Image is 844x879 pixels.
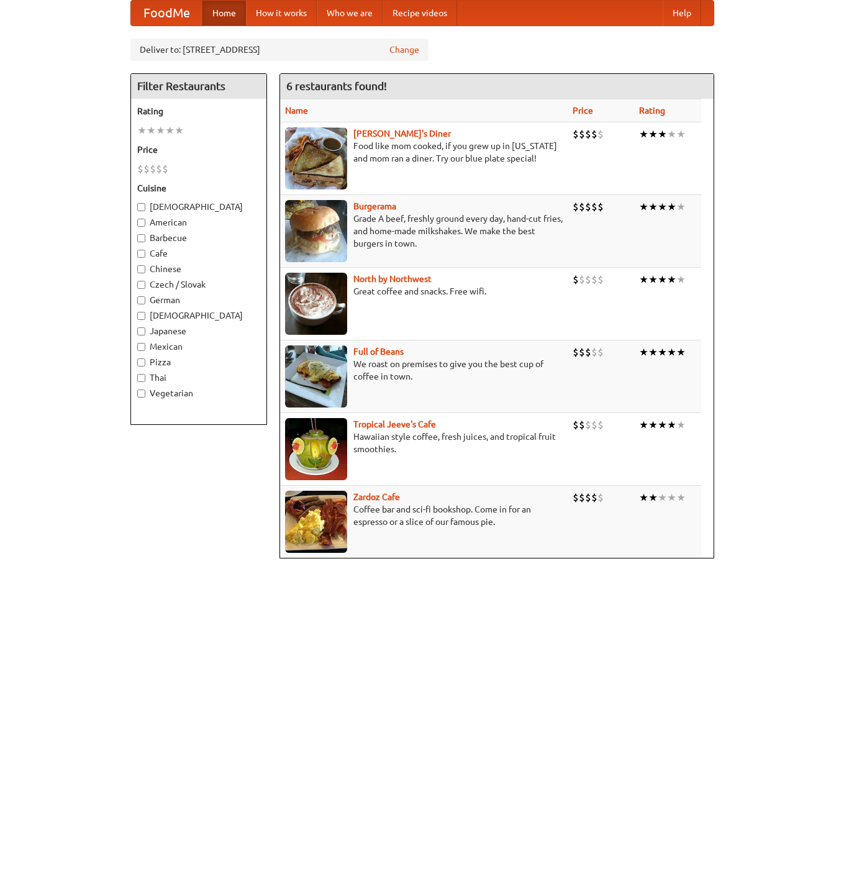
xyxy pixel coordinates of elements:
[137,201,260,213] label: [DEMOGRAPHIC_DATA]
[639,345,648,359] li: ★
[285,140,563,165] p: Food like mom cooked, if you grew up in [US_STATE] and mom ran a diner. Try our blue plate special!
[137,162,143,176] li: $
[676,491,686,504] li: ★
[137,105,260,117] h5: Rating
[162,162,168,176] li: $
[591,491,597,504] li: $
[667,273,676,286] li: ★
[591,200,597,214] li: $
[285,273,347,335] img: north.jpg
[285,285,563,298] p: Great coffee and snacks. Free wifi.
[137,234,145,242] input: Barbecue
[175,124,184,137] li: ★
[676,273,686,286] li: ★
[658,418,667,432] li: ★
[353,274,432,284] a: North by Northwest
[597,418,604,432] li: $
[137,216,260,229] label: American
[597,273,604,286] li: $
[137,340,260,353] label: Mexican
[597,127,604,141] li: $
[648,491,658,504] li: ★
[137,124,147,137] li: ★
[137,232,260,244] label: Barbecue
[573,345,579,359] li: $
[137,278,260,291] label: Czech / Slovak
[676,418,686,432] li: ★
[137,374,145,382] input: Thai
[131,74,266,99] h4: Filter Restaurants
[137,247,260,260] label: Cafe
[383,1,457,25] a: Recipe videos
[658,200,667,214] li: ★
[585,200,591,214] li: $
[285,418,347,480] img: jeeves.jpg
[137,203,145,211] input: [DEMOGRAPHIC_DATA]
[591,345,597,359] li: $
[131,1,202,25] a: FoodMe
[137,263,260,275] label: Chinese
[573,127,579,141] li: $
[137,296,145,304] input: German
[658,345,667,359] li: ★
[130,39,429,61] div: Deliver to: [STREET_ADDRESS]
[667,345,676,359] li: ★
[137,343,145,351] input: Mexican
[676,127,686,141] li: ★
[667,418,676,432] li: ★
[579,491,585,504] li: $
[286,80,387,92] ng-pluralize: 6 restaurants found!
[676,345,686,359] li: ★
[353,492,400,502] b: Zardoz Cafe
[317,1,383,25] a: Who we are
[285,430,563,455] p: Hawaiian style coffee, fresh juices, and tropical fruit smoothies.
[137,219,145,227] input: American
[639,273,648,286] li: ★
[156,162,162,176] li: $
[585,345,591,359] li: $
[143,162,150,176] li: $
[639,418,648,432] li: ★
[591,127,597,141] li: $
[150,162,156,176] li: $
[639,200,648,214] li: ★
[658,127,667,141] li: ★
[353,201,396,211] a: Burgerama
[663,1,701,25] a: Help
[137,312,145,320] input: [DEMOGRAPHIC_DATA]
[137,309,260,322] label: [DEMOGRAPHIC_DATA]
[285,358,563,383] p: We roast on premises to give you the best cup of coffee in town.
[676,200,686,214] li: ★
[147,124,156,137] li: ★
[137,358,145,367] input: Pizza
[573,418,579,432] li: $
[137,389,145,398] input: Vegetarian
[137,281,145,289] input: Czech / Slovak
[285,212,563,250] p: Grade A beef, freshly ground every day, hand-cut fries, and home-made milkshakes. We make the bes...
[353,129,451,139] b: [PERSON_NAME]'s Diner
[639,127,648,141] li: ★
[573,491,579,504] li: $
[137,294,260,306] label: German
[202,1,246,25] a: Home
[137,250,145,258] input: Cafe
[585,273,591,286] li: $
[353,347,404,357] a: Full of Beans
[579,273,585,286] li: $
[285,503,563,528] p: Coffee bar and sci-fi bookshop. Come in for an espresso or a slice of our famous pie.
[573,106,593,116] a: Price
[658,273,667,286] li: ★
[648,418,658,432] li: ★
[648,200,658,214] li: ★
[137,327,145,335] input: Japanese
[579,127,585,141] li: $
[137,182,260,194] h5: Cuisine
[285,106,308,116] a: Name
[389,43,419,56] a: Change
[597,200,604,214] li: $
[639,106,665,116] a: Rating
[591,418,597,432] li: $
